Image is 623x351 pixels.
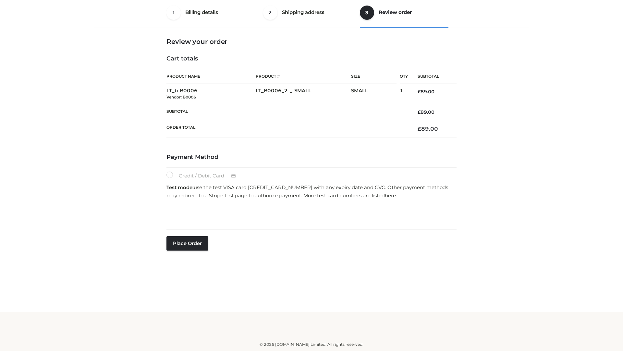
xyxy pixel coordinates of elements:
th: Size [351,69,397,84]
bdi: 89.00 [418,125,438,132]
strong: Test mode: [166,184,194,190]
th: Subtotal [408,69,457,84]
a: here [385,192,396,199]
th: Order Total [166,120,408,137]
img: Credit / Debit Card [227,172,239,180]
span: £ [418,89,421,95]
div: © 2025 [DOMAIN_NAME] Limited. All rights reserved. [96,341,527,348]
bdi: 89.00 [418,89,434,95]
h4: Cart totals [166,55,457,62]
th: Product # [256,69,351,84]
h4: Payment Method [166,154,457,161]
span: £ [418,125,421,132]
button: Place order [166,236,208,251]
td: LT_B0006_2-_-SMALL [256,84,351,104]
label: Credit / Debit Card [166,172,243,180]
th: Qty [400,69,408,84]
small: Vendor: B0006 [166,95,196,99]
p: use the test VISA card [CREDIT_CARD_NUMBER] with any expiry date and CVC. Other payment methods m... [166,183,457,200]
bdi: 89.00 [418,109,434,115]
td: SMALL [351,84,400,104]
th: Product Name [166,69,256,84]
h3: Review your order [166,38,457,45]
td: 1 [400,84,408,104]
iframe: Secure payment input frame [165,202,455,226]
th: Subtotal [166,104,408,120]
td: LT_b-B0006 [166,84,256,104]
span: £ [418,109,421,115]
